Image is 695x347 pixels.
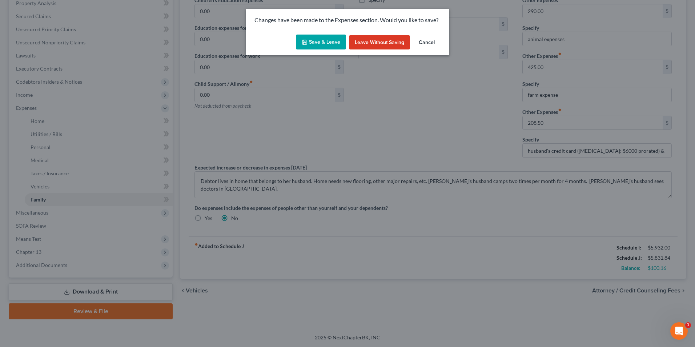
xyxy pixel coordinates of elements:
[670,322,688,340] iframe: Intercom live chat
[349,35,410,50] button: Leave without Saving
[685,322,691,328] span: 1
[254,16,441,24] p: Changes have been made to the Expenses section. Would you like to save?
[296,35,346,50] button: Save & Leave
[413,35,441,50] button: Cancel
